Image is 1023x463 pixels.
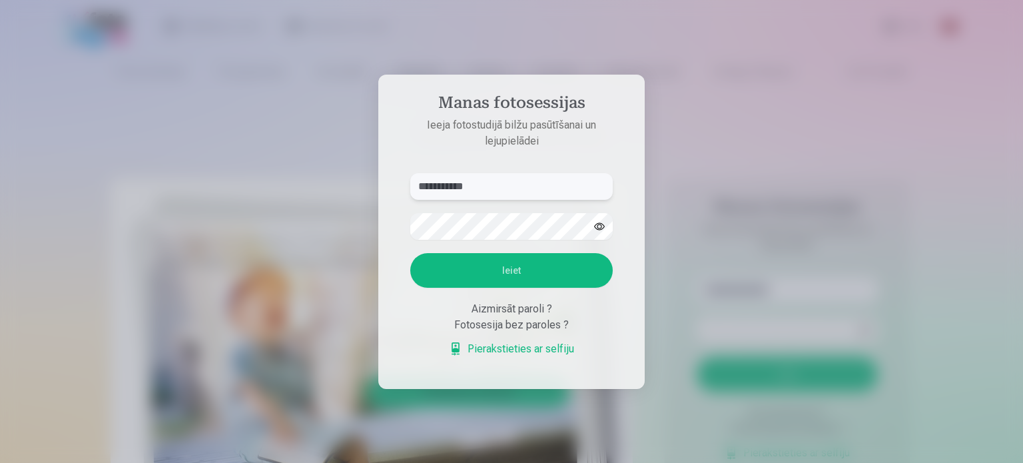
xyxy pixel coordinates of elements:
a: Pierakstieties ar selfiju [449,341,574,357]
button: Ieiet [410,253,613,288]
div: Fotosesija bez paroles ? [410,317,613,333]
div: Aizmirsāt paroli ? [410,301,613,317]
p: Ieeja fotostudijā bilžu pasūtīšanai un lejupielādei [397,117,626,149]
h4: Manas fotosessijas [397,93,626,117]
